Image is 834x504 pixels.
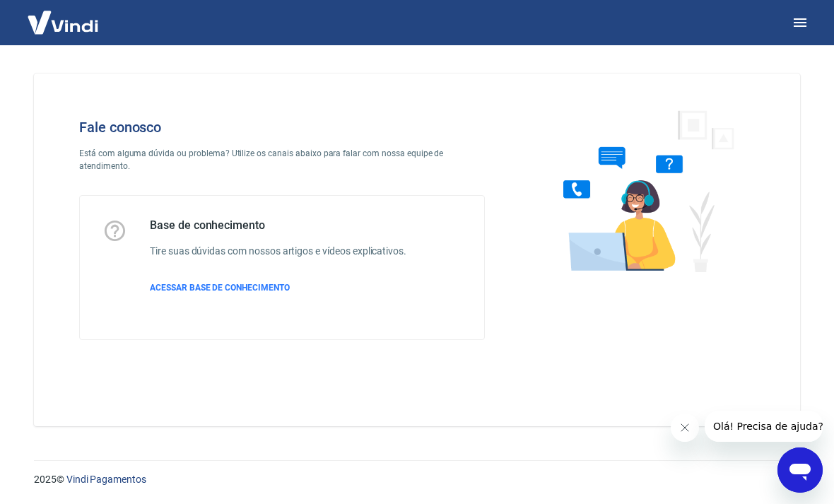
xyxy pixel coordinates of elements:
h6: Tire suas dúvidas com nossos artigos e vídeos explicativos. [150,244,406,259]
a: ACESSAR BASE DE CONHECIMENTO [150,281,406,294]
span: Olá! Precisa de ajuda? [8,10,119,21]
img: Fale conosco [535,96,750,285]
img: Vindi [17,1,109,44]
p: 2025 © [34,472,800,487]
p: Está com alguma dúvida ou problema? Utilize os canais abaixo para falar com nossa equipe de atend... [79,147,485,172]
a: Vindi Pagamentos [66,474,146,485]
h4: Fale conosco [79,119,485,136]
iframe: Mensagem da empresa [705,411,823,442]
span: ACESSAR BASE DE CONHECIMENTO [150,283,290,293]
h5: Base de conhecimento [150,218,406,233]
iframe: Fechar mensagem [671,414,699,442]
iframe: Botão para abrir a janela de mensagens [777,447,823,493]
